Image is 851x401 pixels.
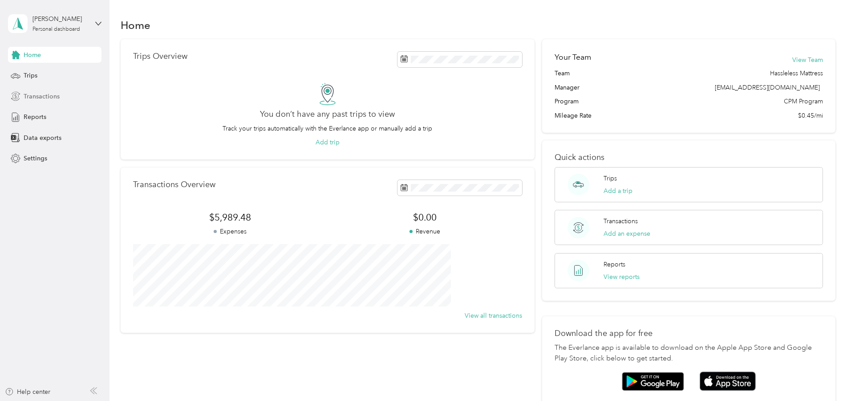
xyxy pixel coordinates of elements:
[604,272,640,282] button: View reports
[604,174,617,183] p: Trips
[133,180,215,189] p: Transactions Overview
[465,311,522,320] button: View all transactions
[555,329,823,338] p: Download the app for free
[555,153,823,162] p: Quick actions
[24,133,61,143] span: Data exports
[328,227,522,236] p: Revenue
[798,111,823,120] span: $0.45/mi
[555,111,592,120] span: Mileage Rate
[328,211,522,224] span: $0.00
[604,229,650,238] button: Add an expense
[604,260,625,269] p: Reports
[24,154,47,163] span: Settings
[133,52,187,61] p: Trips Overview
[133,211,328,224] span: $5,989.48
[5,387,50,397] button: Help center
[784,97,823,106] span: CPM Program
[32,27,80,32] div: Personal dashboard
[555,97,579,106] span: Program
[801,351,851,401] iframe: Everlance-gr Chat Button Frame
[604,217,638,226] p: Transactions
[24,71,37,80] span: Trips
[121,20,150,30] h1: Home
[770,69,823,78] span: Hassleless Mattress
[24,112,46,122] span: Reports
[223,124,432,133] p: Track your trips automatically with the Everlance app or manually add a trip
[555,343,823,364] p: The Everlance app is available to download on the Apple App Store and Google Play Store, click be...
[24,50,41,60] span: Home
[622,372,684,391] img: Google play
[604,186,632,196] button: Add a trip
[555,52,591,63] h2: Your Team
[792,55,823,65] button: View Team
[133,227,328,236] p: Expenses
[555,69,570,78] span: Team
[700,372,756,391] img: App store
[715,84,820,91] span: [EMAIL_ADDRESS][DOMAIN_NAME]
[24,92,60,101] span: Transactions
[260,110,395,119] h2: You don’t have any past trips to view
[32,14,88,24] div: [PERSON_NAME]
[316,138,340,147] button: Add trip
[555,83,579,92] span: Manager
